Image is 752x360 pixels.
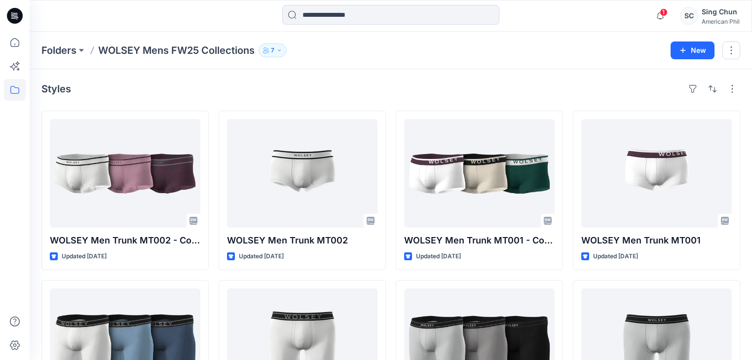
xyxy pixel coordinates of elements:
div: American Phil [702,18,740,25]
a: WOLSEY Men Trunk MT002 [227,119,377,228]
a: WOLSEY Men Trunk MT001 [581,119,732,228]
p: Updated [DATE] [593,251,638,262]
p: WOLSEY Men Trunk MT001 [581,234,732,247]
p: WOLSEY Men Trunk MT002 [227,234,377,247]
a: WOLSEY Men Trunk MT001 - Colorway [404,119,555,228]
p: WOLSEY Men Trunk MT001 - Colorway [404,234,555,247]
a: Folders [41,43,76,57]
p: WOLSEY Men Trunk MT002 - Colorway [50,234,200,247]
p: Updated [DATE] [416,251,461,262]
span: 1 [660,8,668,16]
div: Sing Chun [702,6,740,18]
div: SC [680,7,698,25]
p: Updated [DATE] [239,251,284,262]
p: 7 [271,45,274,56]
p: WOLSEY Mens FW25 Collections [98,43,255,57]
h4: Styles [41,83,71,95]
a: WOLSEY Men Trunk MT002 - Colorway [50,119,200,228]
p: Updated [DATE] [62,251,107,262]
button: 7 [259,43,287,57]
button: New [671,41,714,59]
